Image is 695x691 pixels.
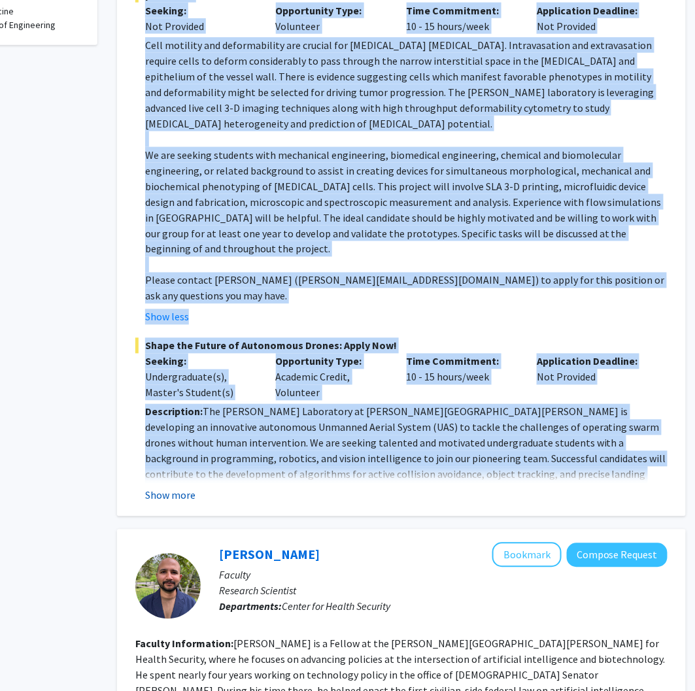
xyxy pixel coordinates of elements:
p: Opportunity Type: [276,3,387,18]
p: We are seeking students with mechanical engineering, biomedical engineering, chemical and biomole... [145,147,668,257]
div: 10 - 15 hours/week [397,354,528,401]
p: Please contact [PERSON_NAME] ([PERSON_NAME][EMAIL_ADDRESS][DOMAIN_NAME]) to apply for this positi... [145,273,668,304]
button: Compose Request to Ishan Mehta [567,543,668,567]
p: Seeking: [145,354,256,369]
b: Faculty Information: [135,637,233,650]
p: Cell motility and deformability are crucial for [MEDICAL_DATA] [MEDICAL_DATA]. Intravasation and ... [145,37,668,131]
div: Not Provided [527,3,658,34]
p: Time Commitment: [407,3,518,18]
button: Show less [145,309,189,325]
a: [PERSON_NAME] [219,547,320,563]
p: Faculty [219,567,668,583]
div: Not Provided [527,354,658,401]
div: Academic Credit, Volunteer [266,354,397,401]
div: 10 - 15 hours/week [397,3,528,34]
p: Time Commitment: [407,354,518,369]
div: Not Provided [145,18,256,34]
p: Application Deadline: [537,3,648,18]
button: Show more [145,488,195,503]
div: Undergraduate(s), Master's Student(s) [145,369,256,401]
span: Shape the Future of Autonomous Drones: Apply Now! [135,338,668,354]
div: Volunteer [266,3,397,34]
p: Seeking: [145,3,256,18]
span: Center for Health Security [282,600,390,613]
p: Opportunity Type: [276,354,387,369]
button: Add Ishan Mehta to Bookmarks [492,543,562,567]
p: Application Deadline: [537,354,648,369]
strong: Description: [145,405,203,418]
p: Research Scientist [219,583,668,599]
b: Departments: [219,600,282,613]
p: The [PERSON_NAME] Laboratory at [PERSON_NAME][GEOGRAPHIC_DATA][PERSON_NAME] is developing an inno... [145,404,668,498]
iframe: Chat [10,632,56,681]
